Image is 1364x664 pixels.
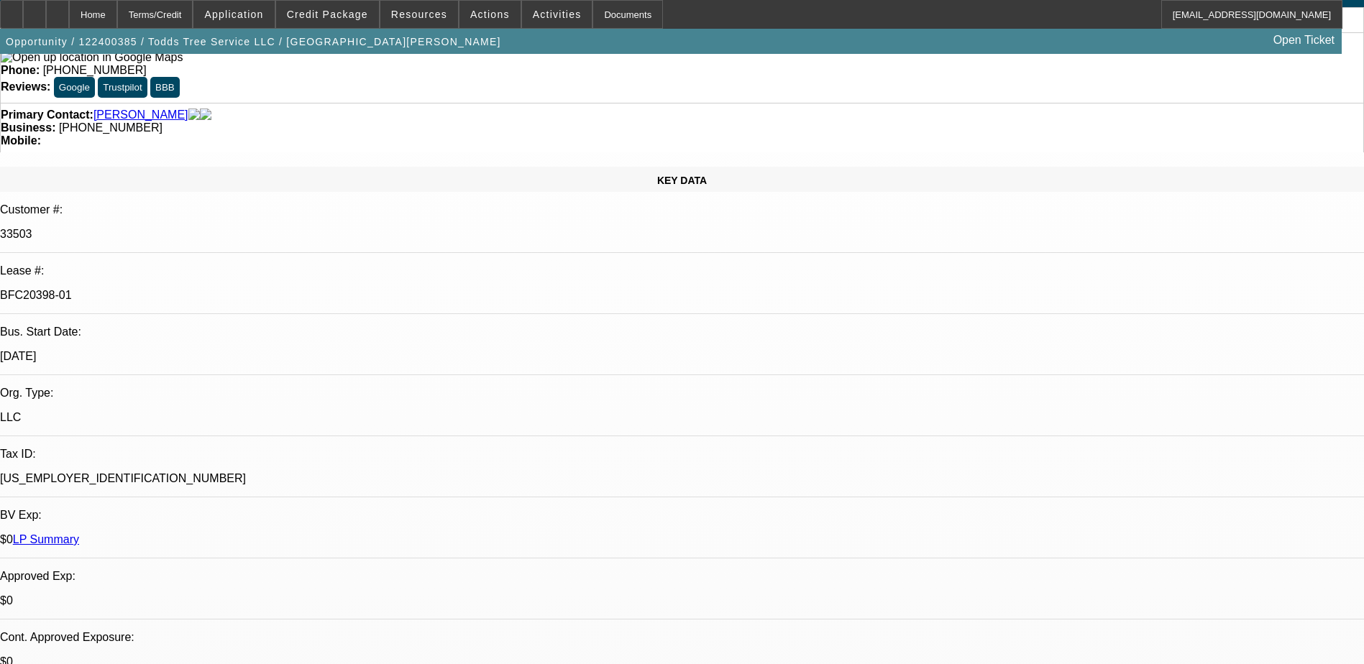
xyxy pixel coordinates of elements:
button: Resources [380,1,458,28]
span: Activities [533,9,582,20]
button: Activities [522,1,592,28]
span: KEY DATA [657,175,707,186]
strong: Phone: [1,64,40,76]
button: Application [193,1,274,28]
span: [PHONE_NUMBER] [43,64,147,76]
a: [PERSON_NAME] [93,109,188,121]
strong: Primary Contact: [1,109,93,121]
button: Actions [459,1,521,28]
strong: Mobile: [1,134,41,147]
button: Trustpilot [98,77,147,98]
span: Credit Package [287,9,368,20]
img: linkedin-icon.png [200,109,211,121]
strong: Business: [1,121,55,134]
button: BBB [150,77,180,98]
span: Resources [391,9,447,20]
a: Open Ticket [1268,28,1340,52]
strong: Reviews: [1,80,50,93]
span: [PHONE_NUMBER] [59,121,163,134]
button: Google [54,77,95,98]
a: View Google Maps [1,51,183,63]
img: facebook-icon.png [188,109,200,121]
span: Opportunity / 122400385 / Todds Tree Service LLC / [GEOGRAPHIC_DATA][PERSON_NAME] [6,36,501,47]
button: Credit Package [276,1,379,28]
span: Actions [470,9,510,20]
a: LP Summary [13,533,79,545]
span: Application [204,9,263,20]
